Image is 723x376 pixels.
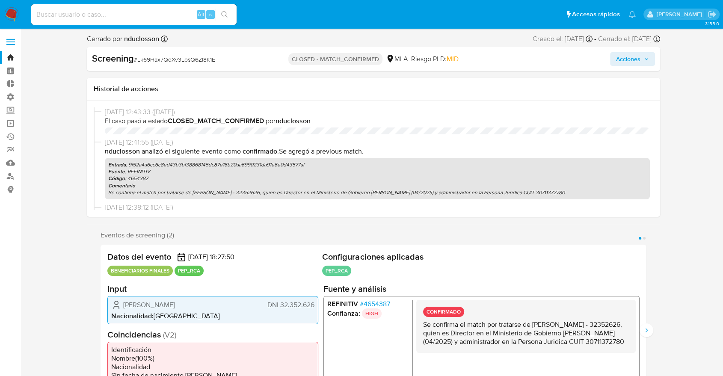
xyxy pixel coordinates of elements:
b: nduclosson [122,34,159,44]
span: El caso pasó a estado por [105,116,650,126]
span: - [594,34,596,44]
b: Screening [92,51,134,65]
span: Alt [198,10,204,18]
p: juan.tosini@mercadolibre.com [656,10,705,18]
div: Cerrado el: [DATE] [598,34,660,44]
b: Comentario [108,182,135,189]
p: : REFINITIV [108,168,646,175]
p: : 9f52a4a6cc6c8ed43b3bf38868145dc87e16b20aa6990231da91e6e0d43577af [108,161,646,168]
button: Acciones [610,52,655,66]
span: s [209,10,212,18]
div: Creado el: [DATE] [533,34,593,44]
b: CLOSED_MATCH_CONFIRMED [168,116,264,126]
b: nduclosson [276,116,311,126]
input: Buscar usuario o caso... [31,9,237,20]
a: Notificaciones [628,11,636,18]
p: . Se agregó a previous match . [105,147,650,156]
p: CLOSED - MATCH_CONFIRMED [288,53,382,65]
button: search-icon [216,9,233,21]
b: Código [108,175,125,182]
span: [DATE] 12:43:33 ([DATE]) [105,107,650,117]
span: MID [447,54,459,64]
span: # Lk69Hax7QoXv3LosQ6Zl8K1E [134,55,215,64]
b: Confirmado [243,146,277,156]
p: : 4654387 [108,175,646,182]
span: Acciones [616,52,640,66]
span: Riesgo PLD: [411,54,459,64]
p: Se confirma el match por tratarse de [PERSON_NAME] - 32352626, quien es Director en el Ministerio... [108,189,646,196]
span: Cerrado por [87,34,159,44]
b: Fuente [108,168,125,175]
b: Entrada [108,161,126,169]
a: Salir [708,10,717,19]
span: [DATE] 12:41:55 ([DATE]) [105,138,650,147]
span: [DATE] 12:38:12 ([DATE]) [105,203,650,212]
span: Accesos rápidos [572,10,620,19]
b: nduclosson [105,146,140,156]
h1: Historial de acciones [94,85,653,93]
div: MLA [386,54,408,64]
span: Analizó el siguiente evento como [142,146,241,156]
